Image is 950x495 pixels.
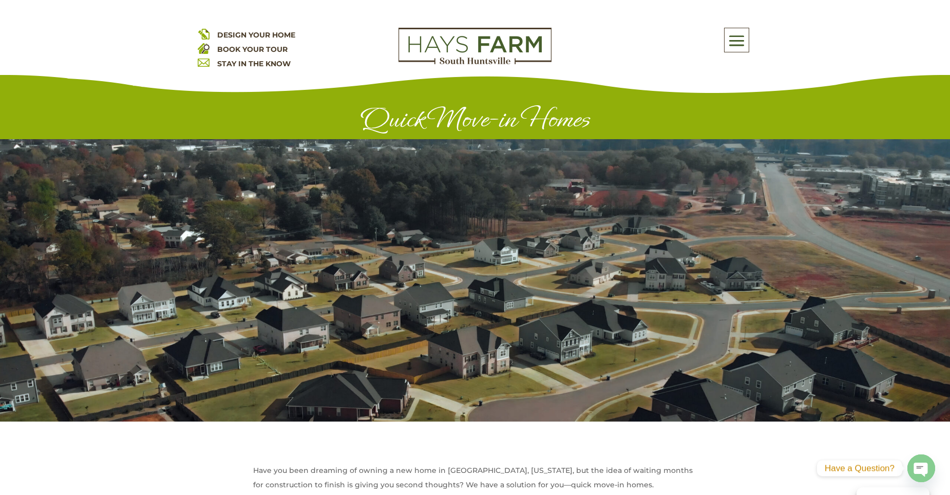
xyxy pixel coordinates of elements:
[217,45,288,54] a: BOOK YOUR TOUR
[198,104,752,139] h1: Quick Move-in Homes
[198,42,210,54] img: book your home tour
[217,59,291,68] a: STAY IN THE KNOW
[398,28,552,65] img: Logo
[398,58,552,67] a: hays farm homes huntsville development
